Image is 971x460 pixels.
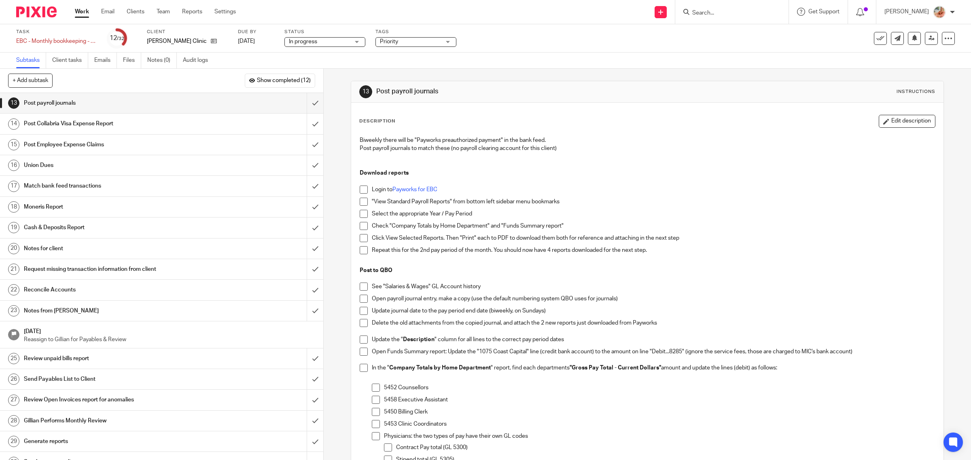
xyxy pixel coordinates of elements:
[884,8,929,16] p: [PERSON_NAME]
[16,37,97,45] div: EBC - Monthly bookkeeping - July
[384,420,935,428] p: 5453 Clinic Coordinators
[372,210,935,218] p: Select the appropriate Year / Pay Period
[8,373,19,385] div: 26
[8,201,19,213] div: 18
[24,284,207,296] h1: Reconcile Accounts
[389,365,491,371] strong: Company Totals by Home Department
[396,443,935,452] p: Contract Pay total (GL 5300)
[123,53,141,68] a: Files
[16,29,97,35] label: Task
[238,29,274,35] label: Due by
[75,8,89,16] a: Work
[360,136,935,144] p: Biweekly there will be "Payworks preauthorized payment" in the bank feed.
[372,198,935,206] p: "View Standard Payroll Reports" from bottom left sidebar menu bookmarks
[372,319,935,327] p: Delete the old attachments from the copied journal, and attach the 2 new reports just downloaded ...
[24,325,315,336] h1: [DATE]
[384,396,935,404] p: 5458 Executive Assistant
[403,337,435,342] strong: Description
[372,295,935,303] p: Open payroll journal entry, make a copy (use the default numbering system QBO uses for journals)
[24,118,207,130] h1: Post Collabria Visa Expense Report
[360,170,409,176] strong: Download reports
[392,187,437,192] a: Payworks for EBC
[147,29,228,35] label: Client
[24,415,207,427] h1: Gillian Performs Monthly Review
[570,365,661,371] strong: "Gross Pay Total - Current Dollars"
[372,336,935,344] p: Update the " " column for all lines to the correct pay period dates
[157,8,170,16] a: Team
[24,180,207,192] h1: Match bank feed transactions
[24,97,207,109] h1: Post payroll journals
[384,432,935,440] p: Physicians: the two types of pay have their own GL codes
[117,36,124,41] small: /32
[359,85,372,98] div: 13
[16,53,46,68] a: Subtasks
[245,74,315,87] button: Show completed (12)
[147,37,207,45] p: [PERSON_NAME] Clinic
[372,348,935,356] p: Open Funds Summary report: Update the "1075 Coast Capital" line (credit bank account) to the amou...
[8,264,19,275] div: 21
[24,201,207,213] h1: Moneris Report
[8,160,19,171] div: 16
[214,8,236,16] a: Settings
[24,139,207,151] h1: Post Employee Expense Claims
[8,305,19,317] div: 23
[8,97,19,109] div: 13
[257,78,311,84] span: Show completed (12)
[147,53,177,68] a: Notes (0)
[8,415,19,426] div: 28
[384,384,935,392] p: 5452 Counsellors
[24,222,207,234] h1: Cash & Deposits Report
[372,364,935,372] p: In the " " report, find each departments amount and update the lines (debit) as follows:
[110,34,124,43] div: 12
[8,436,19,447] div: 29
[8,118,19,130] div: 14
[8,284,19,295] div: 22
[933,6,946,19] img: MIC.jpg
[8,181,19,192] div: 17
[808,9,840,15] span: Get Support
[24,336,315,344] p: Reassign to Gillian for Payables & Review
[24,159,207,171] h1: Union Dues
[372,222,935,230] p: Check "Company Totals by Home Department" and "Funds Summary report"
[24,305,207,317] h1: Notes from [PERSON_NAME]
[24,352,207,365] h1: Review unpaid bills report
[380,39,398,44] span: Priority
[372,246,935,254] p: Repeat this for the 2nd pay period of the month. You should now have 4 reports downloaded for the...
[284,29,365,35] label: Status
[360,144,935,152] p: Post payroll journals to match these (no payroll clearing account for this client)
[52,53,88,68] a: Client tasks
[24,263,207,275] h1: Request missing transaction information from client
[372,307,935,315] p: Update journal date to the pay period end date (biweekly, on Sundays)
[8,243,19,254] div: 20
[8,353,19,364] div: 25
[691,10,764,17] input: Search
[372,234,935,242] p: Click View Selected Reports. Then "Print" each to PDF to download them both for reference and att...
[8,395,19,406] div: 27
[8,74,53,87] button: + Add subtask
[359,118,395,124] p: Description
[24,373,207,385] h1: Send Payables List to Client
[376,87,664,96] h1: Post payroll journals
[375,29,456,35] label: Tags
[372,186,935,194] p: Login to
[16,6,57,17] img: Pixie
[183,53,214,68] a: Audit logs
[372,283,935,291] p: See "Salaries & Wages" GL Account history
[24,394,207,406] h1: Review Open Invoices report for anomalies
[94,53,117,68] a: Emails
[384,408,935,416] p: 5450 Billing Clerk
[289,39,317,44] span: In progress
[8,222,19,233] div: 19
[24,243,207,255] h1: Notes for client
[879,115,935,128] button: Edit description
[360,268,392,273] strong: Post to QBO
[101,8,114,16] a: Email
[897,89,935,95] div: Instructions
[24,435,207,447] h1: Generate reports
[127,8,144,16] a: Clients
[182,8,202,16] a: Reports
[8,139,19,150] div: 15
[238,38,255,44] span: [DATE]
